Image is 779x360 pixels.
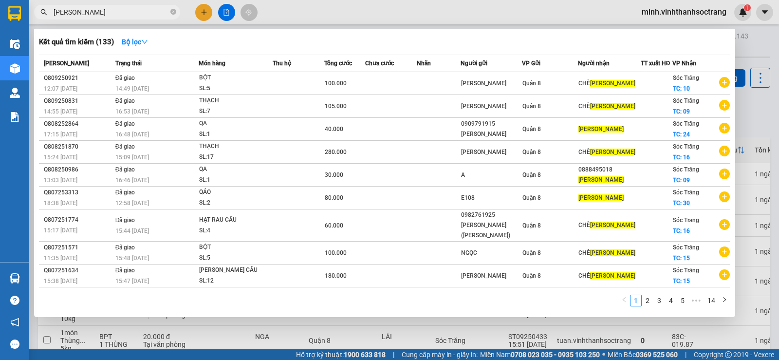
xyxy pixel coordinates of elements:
[673,85,690,92] span: TC: 10
[590,272,635,279] span: [PERSON_NAME]
[44,154,77,161] span: 15:24 [DATE]
[522,60,540,67] span: VP Gửi
[461,210,521,220] div: 0982761925
[719,246,730,257] span: plus-circle
[44,200,77,207] span: 18:38 [DATE]
[325,103,347,110] span: 105.000
[325,222,343,229] span: 60.000
[673,267,700,274] span: Sóc Trăng
[10,296,19,305] span: question-circle
[621,297,627,303] span: left
[461,170,521,180] div: A
[578,271,640,281] div: CHÈ
[44,255,77,262] span: 11:35 [DATE]
[673,154,690,161] span: TC: 16
[590,80,635,87] span: [PERSON_NAME]
[199,226,272,236] div: SL: 4
[199,129,272,140] div: SL: 1
[199,95,272,106] div: THẠCH
[688,295,704,306] li: Next 5 Pages
[522,272,541,279] span: Quận 8
[461,78,521,89] div: [PERSON_NAME]
[199,198,272,208] div: SL: 2
[44,288,112,299] div: Q807251633
[141,38,148,45] span: down
[325,80,347,87] span: 100.000
[673,217,700,224] span: Sóc Trăng
[673,120,700,127] span: Sóc Trăng
[325,126,343,133] span: 40.000
[40,9,47,16] span: search
[44,227,77,234] span: 15:17 [DATE]
[115,244,135,251] span: Đã giao
[170,8,176,17] span: close-circle
[10,112,20,122] img: solution-icon
[461,147,521,157] div: [PERSON_NAME]
[199,152,272,163] div: SL: 17
[578,165,640,175] div: 0888495018
[522,103,541,110] span: Quận 8
[44,215,112,225] div: Q807251774
[522,149,541,155] span: Quận 8
[199,215,272,226] div: HẠT RAU CÂU
[44,188,112,198] div: Q807253313
[44,142,112,152] div: Q808251870
[642,295,653,306] a: 2
[673,166,700,173] span: Sóc Trăng
[199,265,272,276] div: [PERSON_NAME] CÂU
[199,141,272,152] div: THẠCH
[688,295,704,306] span: •••
[578,126,624,133] span: [PERSON_NAME]
[115,154,149,161] span: 15:09 [DATE]
[578,194,624,201] span: [PERSON_NAME]
[673,97,700,104] span: Sóc Trăng
[44,119,112,129] div: Q808252864
[10,39,20,49] img: warehouse-icon
[39,37,114,47] h3: Kết quả tìm kiếm ( 133 )
[115,278,149,284] span: 15:47 [DATE]
[8,6,21,21] img: logo-vxr
[673,108,690,115] span: TC: 09
[115,189,135,196] span: Đã giao
[673,278,690,284] span: TC: 15
[199,60,225,67] span: Món hàng
[722,297,727,303] span: right
[522,171,541,178] span: Quận 8
[115,267,135,274] span: Đã giao
[10,88,20,98] img: warehouse-icon
[666,295,676,306] a: 4
[115,255,149,262] span: 15:48 [DATE]
[719,219,730,230] span: plus-circle
[719,77,730,88] span: plus-circle
[325,249,347,256] span: 100.000
[44,73,112,83] div: Q809250921
[704,295,719,306] li: 14
[325,149,347,155] span: 280.000
[522,126,541,133] span: Quận 8
[719,169,730,179] span: plus-circle
[673,75,700,81] span: Sóc Trăng
[199,106,272,117] div: SL: 7
[461,220,521,241] div: [PERSON_NAME]([PERSON_NAME])
[10,318,19,327] span: notification
[44,265,112,276] div: Q807251634
[665,295,677,306] li: 4
[325,272,347,279] span: 180.000
[199,118,272,129] div: QA
[653,295,665,306] li: 3
[44,108,77,115] span: 14:55 [DATE]
[10,63,20,74] img: warehouse-icon
[522,222,541,229] span: Quận 8
[705,295,718,306] a: 14
[677,295,688,306] a: 5
[461,271,521,281] div: [PERSON_NAME]
[44,85,77,92] span: 12:07 [DATE]
[672,60,696,67] span: VP Nhận
[199,83,272,94] div: SL: 5
[115,75,135,81] span: Đã giao
[115,200,149,207] span: 12:58 [DATE]
[199,164,272,175] div: QA
[115,85,149,92] span: 14:49 [DATE]
[641,60,670,67] span: TT xuất HĐ
[673,189,700,196] span: Sóc Trăng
